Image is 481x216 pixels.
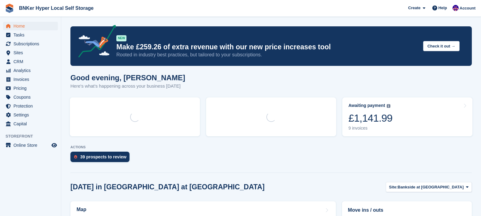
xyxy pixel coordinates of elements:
[3,22,58,30] a: menu
[453,5,459,11] img: David Fricker
[70,183,265,191] h2: [DATE] in [GEOGRAPHIC_DATA] at [GEOGRAPHIC_DATA]
[3,75,58,84] a: menu
[74,155,77,159] img: prospect-51fa495bee0391a8d652442698ab0144808aea92771e9ea1ae160a38d050c398.svg
[13,111,50,119] span: Settings
[408,5,420,11] span: Create
[70,145,472,149] p: ACTIONS
[460,5,475,11] span: Account
[13,93,50,101] span: Coupons
[13,31,50,39] span: Tasks
[116,51,418,58] p: Rooted in industry best practices, but tailored to your subscriptions.
[70,74,185,82] h1: Good evening, [PERSON_NAME]
[3,102,58,110] a: menu
[13,141,50,150] span: Online Store
[13,57,50,66] span: CRM
[3,66,58,75] a: menu
[398,184,464,190] span: Bankside at [GEOGRAPHIC_DATA]
[3,141,58,150] a: menu
[387,104,390,108] img: icon-info-grey-7440780725fd019a000dd9b08b2336e03edf1995a4989e88bcd33f0948082b44.svg
[13,48,50,57] span: Sites
[3,93,58,101] a: menu
[5,4,14,13] img: stora-icon-8386f47178a22dfd0bd8f6a31ec36ba5ce8667c1dd55bd0f319d3a0aa187defe.svg
[348,112,393,124] div: £1,141.99
[116,35,126,41] div: NEW
[348,103,385,108] div: Awaiting payment
[70,83,185,90] p: Here's what's happening across your business [DATE]
[423,41,460,51] button: Check it out →
[348,207,466,214] h2: Move ins / outs
[3,119,58,128] a: menu
[70,152,133,165] a: 39 prospects to review
[51,142,58,149] a: Preview store
[73,25,116,60] img: price-adjustments-announcement-icon-8257ccfd72463d97f412b2fc003d46551f7dbcb40ab6d574587a9cd5c0d94...
[13,66,50,75] span: Analytics
[6,133,61,139] span: Storefront
[438,5,447,11] span: Help
[13,102,50,110] span: Protection
[342,97,472,136] a: Awaiting payment £1,141.99 9 invoices
[80,154,126,159] div: 39 prospects to review
[3,84,58,93] a: menu
[3,31,58,39] a: menu
[13,84,50,93] span: Pricing
[386,182,472,192] button: Site: Bankside at [GEOGRAPHIC_DATA]
[3,57,58,66] a: menu
[3,40,58,48] a: menu
[17,3,96,13] a: BNKer Hyper Local Self Storage
[348,126,393,131] div: 9 invoices
[13,119,50,128] span: Capital
[13,75,50,84] span: Invoices
[116,43,418,51] p: Make £259.26 of extra revenue with our new price increases tool
[389,184,398,190] span: Site:
[3,48,58,57] a: menu
[77,207,86,212] h2: Map
[3,111,58,119] a: menu
[13,40,50,48] span: Subscriptions
[13,22,50,30] span: Home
